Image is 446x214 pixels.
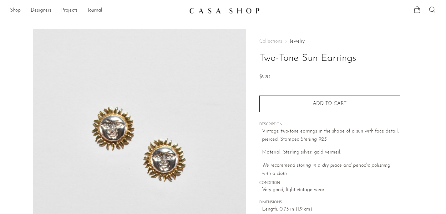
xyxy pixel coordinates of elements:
i: We recommend storing in a dry place and periodic polishing with a cloth [262,163,390,176]
a: Journal [88,7,102,15]
nav: Breadcrumbs [259,39,400,44]
span: Very good; light vintage wear. [262,186,400,194]
p: Material: Sterling silver, gold vermeil. [262,149,400,157]
span: Collections [259,39,282,44]
span: $220 [259,75,270,80]
p: Vintage two-tone earrings in the shape of a sun with face detail, pierced. Stamped, [262,128,400,144]
a: Jewelry [290,39,305,44]
span: CONDITION [259,180,400,186]
nav: Desktop navigation [10,5,184,16]
button: Add to cart [259,96,400,112]
a: Projects [61,7,78,15]
em: Sterling 925. [301,137,327,142]
span: Length: 0.75 in (1.9 cm) [262,206,400,214]
span: DESCRIPTION [259,122,400,128]
a: Shop [10,7,21,15]
a: Designers [31,7,51,15]
ul: NEW HEADER MENU [10,5,184,16]
span: Add to cart [313,101,347,106]
span: DIMENSIONS [259,200,400,206]
h1: Two-Tone Sun Earrings [259,50,400,66]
